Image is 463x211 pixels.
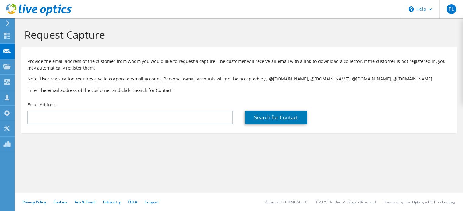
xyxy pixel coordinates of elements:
[23,199,46,205] a: Privacy Policy
[27,58,451,71] p: Provide the email address of the customer from whom you would like to request a capture. The cust...
[53,199,67,205] a: Cookies
[315,199,376,205] li: © 2025 Dell Inc. All Rights Reserved
[27,76,451,82] p: Note: User registration requires a valid corporate e-mail account. Personal e-mail accounts will ...
[245,111,307,124] a: Search for Contact
[27,102,57,108] label: Email Address
[447,4,456,14] span: PL
[75,199,95,205] a: Ads & Email
[128,199,137,205] a: EULA
[265,199,307,205] li: Version: [TECHNICAL_ID]
[145,199,159,205] a: Support
[383,199,456,205] li: Powered by Live Optics, a Dell Technology
[27,87,451,94] h3: Enter the email address of the customer and click “Search for Contact”.
[24,28,451,41] h1: Request Capture
[409,6,414,12] svg: \n
[103,199,121,205] a: Telemetry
